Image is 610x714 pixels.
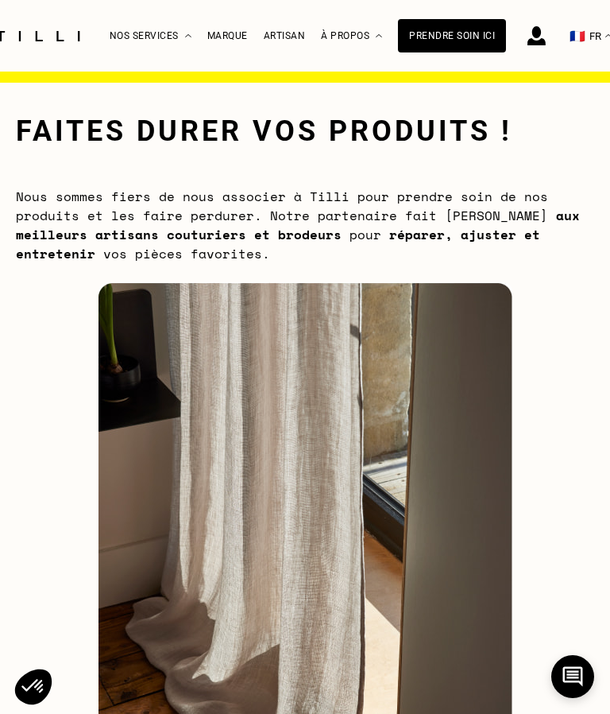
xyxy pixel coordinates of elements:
[185,34,191,38] img: Menu déroulant
[207,30,248,41] a: Marque
[321,1,382,72] div: À propos
[110,1,191,72] div: Nos services
[376,34,382,38] img: Menu déroulant à propos
[398,19,506,52] a: Prendre soin ici
[16,187,580,263] span: Nous sommes fiers de nous associer à Tilli pour prendre soin de nos produits et les faire perdure...
[16,225,540,263] b: réparer, ajuster et entretenir
[16,114,512,148] h1: Faites durer vos produits !
[569,29,585,44] span: 🇫🇷
[527,26,546,45] img: icône connexion
[264,30,306,41] a: Artisan
[16,206,580,244] b: aux meilleurs artisans couturiers et brodeurs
